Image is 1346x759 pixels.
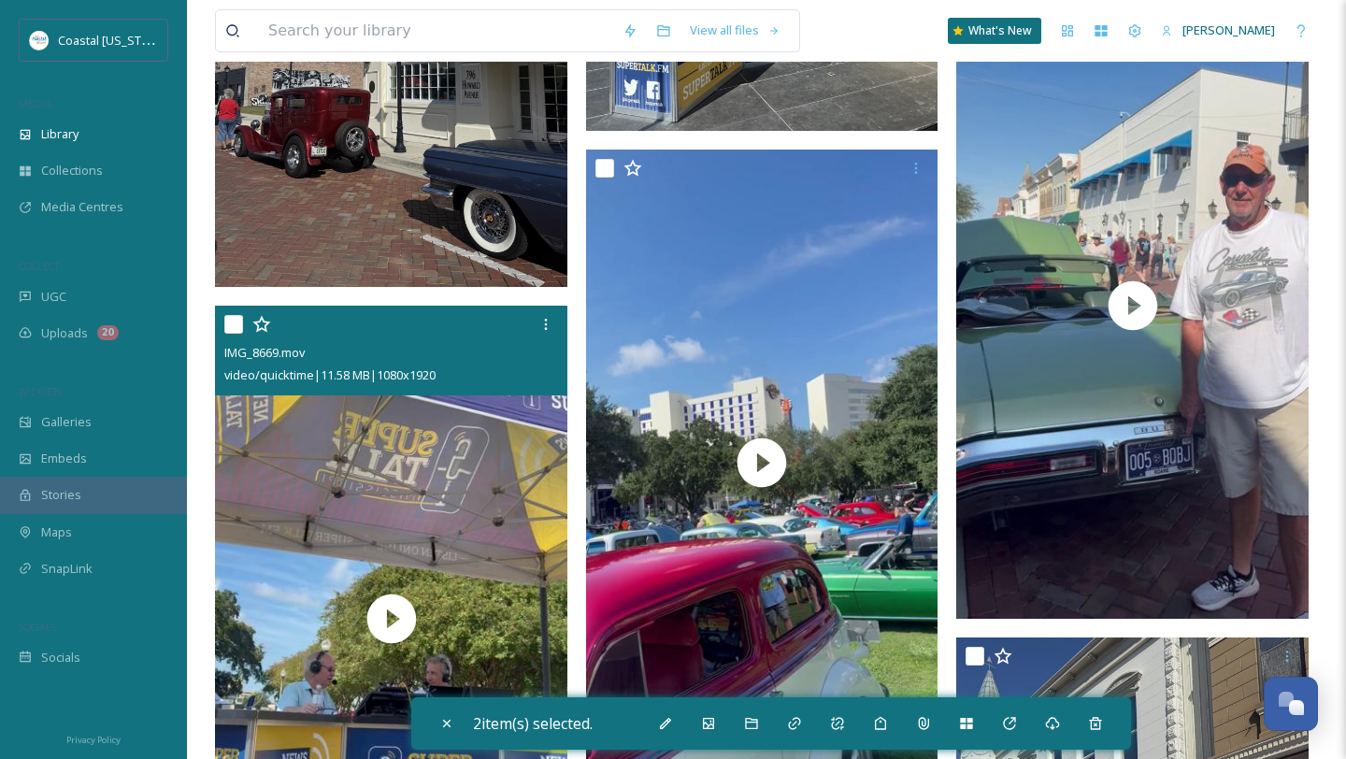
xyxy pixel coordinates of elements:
a: What's New [948,18,1041,44]
span: Uploads [41,324,88,342]
span: COLLECT [19,259,59,273]
span: video/quicktime | 11.58 MB | 1080 x 1920 [224,366,436,383]
span: Socials [41,649,80,666]
span: SOCIALS [19,620,56,634]
span: Media Centres [41,198,123,216]
img: download%20%281%29.jpeg [30,31,49,50]
span: Coastal [US_STATE] [58,31,165,49]
span: Galleries [41,413,92,431]
span: [PERSON_NAME] [1182,21,1275,38]
a: [PERSON_NAME] [1152,12,1284,49]
span: Embeds [41,450,87,467]
a: Privacy Policy [66,727,121,750]
button: Open Chat [1264,677,1318,731]
div: 20 [97,325,119,340]
span: 2 item(s) selected. [473,713,593,734]
span: IMG_8669.mov [224,344,305,361]
span: SnapLink [41,560,93,578]
a: View all files [680,12,790,49]
span: WIDGETS [19,384,62,398]
span: MEDIA [19,96,51,110]
span: Maps [41,523,72,541]
span: Library [41,125,79,143]
span: Stories [41,486,81,504]
input: Search your library [259,10,613,51]
span: UGC [41,288,66,306]
span: Privacy Policy [66,734,121,746]
span: Collections [41,162,103,179]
